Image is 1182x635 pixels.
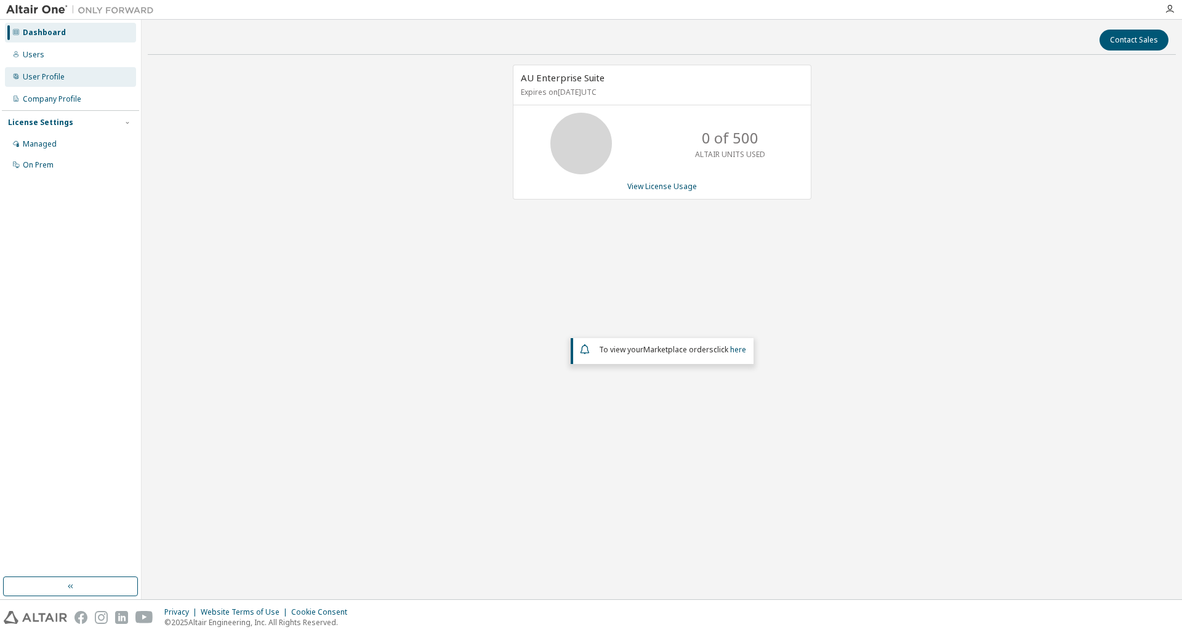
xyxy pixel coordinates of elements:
[115,611,128,624] img: linkedin.svg
[23,160,54,170] div: On Prem
[95,611,108,624] img: instagram.svg
[730,344,746,355] a: here
[23,50,44,60] div: Users
[6,4,160,16] img: Altair One
[23,139,57,149] div: Managed
[627,181,697,192] a: View License Usage
[23,94,81,104] div: Company Profile
[291,607,355,617] div: Cookie Consent
[8,118,73,127] div: License Settings
[521,71,605,84] span: AU Enterprise Suite
[164,617,355,628] p: © 2025 Altair Engineering, Inc. All Rights Reserved.
[643,344,714,355] em: Marketplace orders
[201,607,291,617] div: Website Terms of Use
[702,127,758,148] p: 0 of 500
[4,611,67,624] img: altair_logo.svg
[74,611,87,624] img: facebook.svg
[1100,30,1168,51] button: Contact Sales
[599,344,746,355] span: To view your click
[23,28,66,38] div: Dashboard
[695,149,765,160] p: ALTAIR UNITS USED
[164,607,201,617] div: Privacy
[23,72,65,82] div: User Profile
[521,87,800,97] p: Expires on [DATE] UTC
[135,611,153,624] img: youtube.svg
